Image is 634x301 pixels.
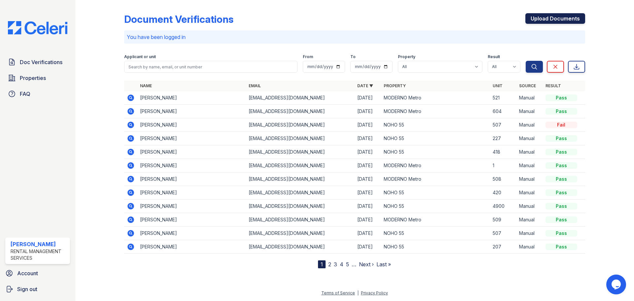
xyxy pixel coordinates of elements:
[334,261,337,268] a: 3
[516,91,543,105] td: Manual
[381,132,490,145] td: NOHO 55
[606,275,627,294] iframe: chat widget
[17,269,38,277] span: Account
[361,290,388,295] a: Privacy Policy
[381,227,490,240] td: NOHO 55
[381,200,490,213] td: NOHO 55
[516,159,543,172] td: Manual
[137,91,246,105] td: [PERSON_NAME]
[516,227,543,240] td: Manual
[516,172,543,186] td: Manual
[516,105,543,118] td: Manual
[516,145,543,159] td: Manual
[3,21,73,34] img: CE_Logo_Blue-a8612792a0a2168367f1c8372b55b34899dd931a85d93a1a3d3e32e68fde9ad4.png
[246,227,355,240] td: [EMAIL_ADDRESS][DOMAIN_NAME]
[546,94,577,101] div: Pass
[127,33,582,41] p: You have been logged in
[546,135,577,142] div: Pass
[516,118,543,132] td: Manual
[137,200,246,213] td: [PERSON_NAME]
[246,159,355,172] td: [EMAIL_ADDRESS][DOMAIN_NAME]
[546,203,577,209] div: Pass
[137,132,246,145] td: [PERSON_NAME]
[355,200,381,213] td: [DATE]
[246,118,355,132] td: [EMAIL_ADDRESS][DOMAIN_NAME]
[137,186,246,200] td: [PERSON_NAME]
[488,54,500,59] label: Result
[355,118,381,132] td: [DATE]
[490,91,516,105] td: 521
[355,227,381,240] td: [DATE]
[381,186,490,200] td: NOHO 55
[124,61,298,73] input: Search by name, email, or unit number
[546,230,577,237] div: Pass
[5,56,70,69] a: Doc Verifications
[381,145,490,159] td: NOHO 55
[137,172,246,186] td: [PERSON_NAME]
[137,227,246,240] td: [PERSON_NAME]
[546,108,577,115] div: Pass
[137,213,246,227] td: [PERSON_NAME]
[246,186,355,200] td: [EMAIL_ADDRESS][DOMAIN_NAME]
[381,240,490,254] td: NOHO 55
[124,13,233,25] div: Document Verifications
[516,240,543,254] td: Manual
[381,213,490,227] td: MODERNO Metro
[546,149,577,155] div: Pass
[381,91,490,105] td: MODERNO Metro
[17,285,37,293] span: Sign out
[355,91,381,105] td: [DATE]
[137,105,246,118] td: [PERSON_NAME]
[546,216,577,223] div: Pass
[357,83,373,88] a: Date ▼
[137,159,246,172] td: [PERSON_NAME]
[355,240,381,254] td: [DATE]
[546,244,577,250] div: Pass
[525,13,585,24] a: Upload Documents
[516,213,543,227] td: Manual
[20,74,46,82] span: Properties
[357,290,359,295] div: |
[493,83,503,88] a: Unit
[3,282,73,296] a: Sign out
[318,260,326,268] div: 1
[490,105,516,118] td: 604
[355,145,381,159] td: [DATE]
[246,200,355,213] td: [EMAIL_ADDRESS][DOMAIN_NAME]
[490,213,516,227] td: 509
[249,83,261,88] a: Email
[355,132,381,145] td: [DATE]
[490,159,516,172] td: 1
[321,290,355,295] a: Terms of Service
[246,172,355,186] td: [EMAIL_ADDRESS][DOMAIN_NAME]
[381,118,490,132] td: NOHO 55
[5,71,70,85] a: Properties
[350,54,356,59] label: To
[490,200,516,213] td: 4900
[246,105,355,118] td: [EMAIL_ADDRESS][DOMAIN_NAME]
[381,105,490,118] td: MODERNO Metro
[140,83,152,88] a: Name
[340,261,343,268] a: 4
[490,145,516,159] td: 418
[516,186,543,200] td: Manual
[303,54,313,59] label: From
[11,248,67,261] div: Rental Management Services
[519,83,536,88] a: Source
[246,213,355,227] td: [EMAIL_ADDRESS][DOMAIN_NAME]
[346,261,349,268] a: 5
[20,90,30,98] span: FAQ
[352,260,356,268] span: …
[246,240,355,254] td: [EMAIL_ADDRESS][DOMAIN_NAME]
[490,132,516,145] td: 227
[137,145,246,159] td: [PERSON_NAME]
[546,122,577,128] div: Fail
[490,240,516,254] td: 207
[328,261,331,268] a: 2
[355,172,381,186] td: [DATE]
[355,213,381,227] td: [DATE]
[546,162,577,169] div: Pass
[246,91,355,105] td: [EMAIL_ADDRESS][DOMAIN_NAME]
[490,118,516,132] td: 507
